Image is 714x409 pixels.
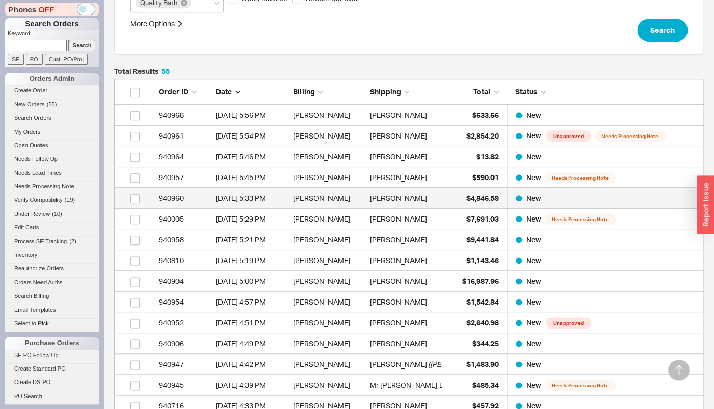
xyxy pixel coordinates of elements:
[428,354,528,375] span: ( [PERSON_NAME] Guest Bath )
[544,172,616,183] span: Needs Processing Note
[159,105,211,126] div: 940968
[5,305,99,316] a: Email Templates
[370,188,427,209] div: [PERSON_NAME]
[114,167,704,188] a: 940957[DATE] 5:45 PM[PERSON_NAME][PERSON_NAME]$590.01New Needs Processing Note
[47,101,57,107] span: ( 55 )
[69,238,76,244] span: ( 2 )
[370,354,427,375] div: [PERSON_NAME]
[52,211,62,217] span: ( 10 )
[370,375,462,396] div: Mr [PERSON_NAME] Design
[526,235,541,244] span: New
[216,87,232,96] span: Date
[5,85,99,96] a: Create Order
[370,87,442,97] div: Shipping
[526,111,541,119] span: New
[293,105,364,126] div: [PERSON_NAME]
[216,229,287,250] div: 9/18/25 5:21 PM
[293,87,364,97] div: Billing
[293,271,364,292] div: [PERSON_NAME]
[5,377,99,388] a: Create DS PO
[293,354,364,375] div: [PERSON_NAME]
[515,87,538,96] span: Status
[546,130,591,142] span: Unapproved
[216,87,287,97] div: Date
[26,54,43,65] input: PO
[466,360,499,369] span: $1,483.90
[159,271,211,292] div: 940904
[114,209,704,229] a: 940005[DATE] 5:29 PM[PERSON_NAME][PERSON_NAME]$7,691.03New Needs Processing Note
[370,250,427,271] div: [PERSON_NAME]
[114,188,704,209] a: 940960[DATE] 5:33 PM[PERSON_NAME][PERSON_NAME]$4,846.59New
[293,229,364,250] div: [PERSON_NAME]
[14,211,50,217] span: Under Review
[526,360,541,369] span: New
[14,101,45,107] span: New Orders
[5,195,99,206] a: Verify Compatibility(19)
[5,113,99,124] a: Search Orders
[5,99,99,110] a: New Orders(55)
[370,292,427,312] div: [PERSON_NAME]
[5,277,99,288] a: Orders Need Auths
[159,188,211,209] div: 940960
[159,292,211,312] div: 940954
[466,235,499,244] span: $9,441.84
[114,375,704,396] a: 940945[DATE] 4:39 PM[PERSON_NAME]Mr [PERSON_NAME] Design$485.34New Needs Processing Note
[370,105,427,126] div: [PERSON_NAME]
[65,197,75,203] span: ( 19 )
[14,238,67,244] span: Process SE Tracking
[5,3,99,16] div: Phones
[466,256,499,265] span: $1,143.46
[216,188,287,209] div: 9/18/25 5:33 PM
[5,73,99,85] div: Orders Admin
[544,379,616,391] span: Needs Processing Note
[114,354,704,375] a: 940947[DATE] 4:42 PM[PERSON_NAME][PERSON_NAME]([PERSON_NAME] Guest Bath)$1,483.90New
[216,146,287,167] div: 9/18/25 5:46 PM
[8,54,24,65] input: SE
[159,209,211,229] div: 940005
[216,209,287,229] div: 9/18/25 5:29 PM
[650,24,675,36] span: Search
[14,156,58,162] span: Needs Follow Up
[5,363,99,374] a: Create Standard PO
[159,354,211,375] div: 940947
[5,154,99,165] a: Needs Follow Up
[370,312,427,333] div: [PERSON_NAME]
[130,19,183,29] button: More Options
[526,173,541,182] span: New
[293,209,364,229] div: [PERSON_NAME]
[293,188,364,209] div: [PERSON_NAME]
[526,380,541,389] span: New
[466,318,499,327] span: $2,640.98
[114,271,704,292] a: 940904[DATE] 5:00 PM[PERSON_NAME][PERSON_NAME]$16,987.96New
[447,87,499,97] div: Total
[5,168,99,179] a: Needs Lead Times
[293,292,364,312] div: [PERSON_NAME]
[293,87,314,96] span: Billing
[216,271,287,292] div: 9/18/25 5:00 PM
[370,229,427,250] div: [PERSON_NAME]
[472,380,499,389] span: $485.34
[159,87,188,96] span: Order ID
[159,375,211,396] div: 940945
[5,350,99,361] a: SE PO Follow Up
[159,87,211,97] div: Order ID
[130,19,175,29] div: More Options
[594,130,666,142] span: Needs Processing Note
[216,354,287,375] div: 9/18/25 4:42 PM
[5,222,99,233] a: Edit Carts
[114,126,704,146] a: 940961[DATE] 5:54 PM[PERSON_NAME][PERSON_NAME]$2,854.20New UnapprovedNeeds Processing Note
[5,391,99,402] a: PO Search
[114,312,704,333] a: 940952[DATE] 4:51 PM[PERSON_NAME][PERSON_NAME]$2,640.98New Unapproved
[370,126,427,146] div: [PERSON_NAME]
[38,4,54,15] span: OFF
[5,140,99,151] a: Open Quotes
[526,277,541,285] span: New
[370,333,427,354] div: [PERSON_NAME]
[14,183,74,189] span: Needs Processing Note
[293,250,364,271] div: [PERSON_NAME]
[526,214,541,223] span: New
[159,312,211,333] div: 940952
[216,167,287,188] div: 9/18/25 5:45 PM
[370,146,427,167] div: [PERSON_NAME]
[159,333,211,354] div: 940906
